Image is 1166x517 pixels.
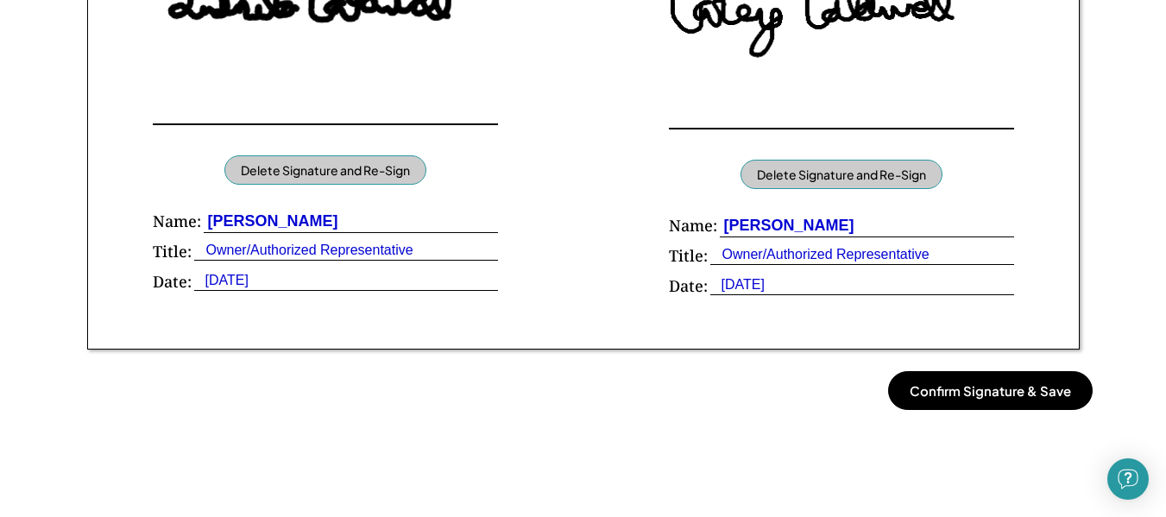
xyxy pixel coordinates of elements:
div: Date: [669,275,708,297]
button: Delete Signature and Re-Sign [224,155,426,185]
div: Owner/Authorized Representative [710,245,930,264]
button: Delete Signature and Re-Sign [741,160,942,189]
button: Confirm Signature & Save [888,371,1093,410]
div: Open Intercom Messenger [1107,458,1149,500]
div: Title: [153,241,192,262]
div: Name: [153,211,201,232]
div: [PERSON_NAME] [720,215,854,236]
div: Date: [153,271,192,293]
div: [DATE] [194,271,249,290]
div: [PERSON_NAME] [204,211,338,232]
div: Title: [669,245,708,267]
div: Owner/Authorized Representative [194,241,413,260]
div: Name: [669,215,717,236]
div: [DATE] [710,275,765,294]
